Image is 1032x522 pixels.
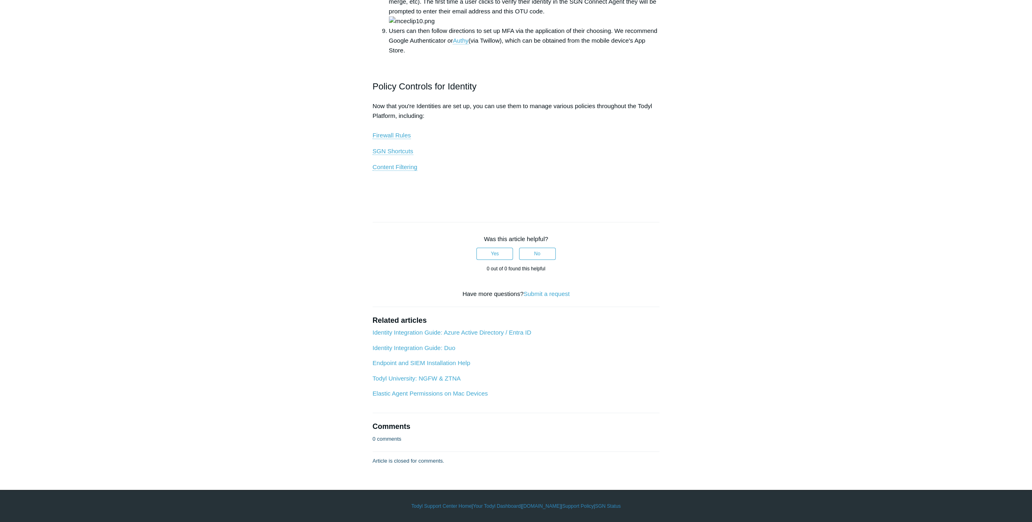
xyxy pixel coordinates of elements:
span: 0 out of 0 found this helpful [487,266,545,272]
img: mceclip10.png [389,16,435,26]
p: Now that you're Identities are set up, you can use them to manage various policies throughout the... [373,101,660,140]
p: 0 comments [373,435,401,443]
a: Todyl University: NGFW & ZTNA [373,375,461,382]
h2: Related articles [373,315,660,326]
p: Article is closed for comments. [373,457,444,465]
a: Endpoint and SIEM Installation Help [373,359,470,366]
a: Your Todyl Dashboard [473,502,520,510]
a: SGN Shortcuts [373,148,413,155]
span: Users can then follow directions to set up MFA via the application of their choosing. We recommen... [389,27,657,44]
a: Identity Integration Guide: Azure Active Directory / Entra ID [373,329,531,336]
a: Support Policy [562,502,593,510]
a: Elastic Agent Permissions on Mac Devices [373,390,488,397]
a: Authy [453,37,468,44]
button: This article was not helpful [519,248,556,260]
a: SGN Status [595,502,621,510]
span: Was this article helpful? [484,235,548,242]
a: Firewall Rules [373,132,411,139]
a: Todyl Support Center Home [411,502,471,510]
a: Content Filtering [373,163,417,171]
span: (via Twillow), which can be obtained from the mobile device's App Store. [389,37,645,54]
h2: Comments [373,421,660,432]
a: Identity Integration Guide: Duo [373,344,455,351]
div: Have more questions? [373,289,660,299]
h2: Policy Controls for Identity [373,79,660,94]
a: [DOMAIN_NAME] [522,502,561,510]
button: This article was helpful [476,248,513,260]
a: Submit a request [524,290,569,297]
div: | | | | [280,502,752,510]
